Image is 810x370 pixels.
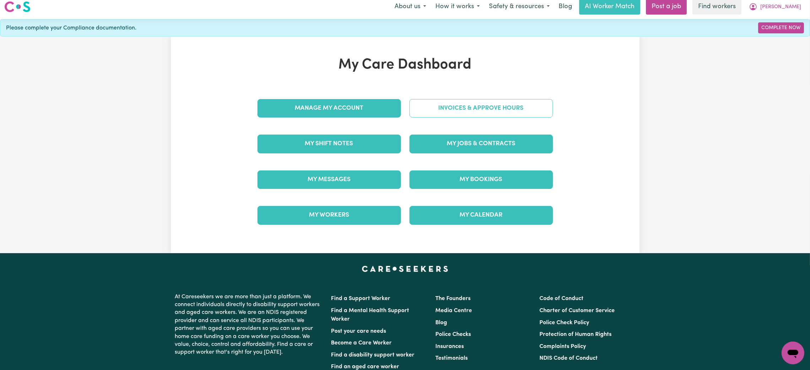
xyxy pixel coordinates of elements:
a: Find a disability support worker [331,352,415,358]
a: NDIS Code of Conduct [539,355,598,361]
a: Invoices & Approve Hours [409,99,553,118]
a: Testimonials [435,355,468,361]
a: My Jobs & Contracts [409,135,553,153]
a: My Bookings [409,170,553,189]
span: [PERSON_NAME] [760,3,801,11]
a: My Calendar [409,206,553,224]
a: Insurances [435,344,464,349]
a: Find an aged care worker [331,364,399,370]
a: Charter of Customer Service [539,308,615,314]
a: Protection of Human Rights [539,332,611,337]
a: My Messages [257,170,401,189]
a: Become a Care Worker [331,340,392,346]
img: Careseekers logo [4,0,31,13]
a: Police Check Policy [539,320,589,326]
a: Media Centre [435,308,472,314]
a: Complaints Policy [539,344,586,349]
a: Careseekers home page [362,266,448,272]
a: Police Checks [435,332,471,337]
a: Find a Mental Health Support Worker [331,308,409,322]
a: My Shift Notes [257,135,401,153]
a: The Founders [435,296,471,301]
p: At Careseekers we are more than just a platform. We connect individuals directly to disability su... [175,290,323,359]
a: Complete Now [758,22,804,33]
a: Post your care needs [331,328,386,334]
a: Code of Conduct [539,296,583,301]
h1: My Care Dashboard [253,56,557,74]
a: Blog [435,320,447,326]
iframe: Button to launch messaging window, conversation in progress [782,342,804,364]
a: My Workers [257,206,401,224]
a: Find a Support Worker [331,296,391,301]
span: Please complete your Compliance documentation. [6,24,136,32]
a: Manage My Account [257,99,401,118]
